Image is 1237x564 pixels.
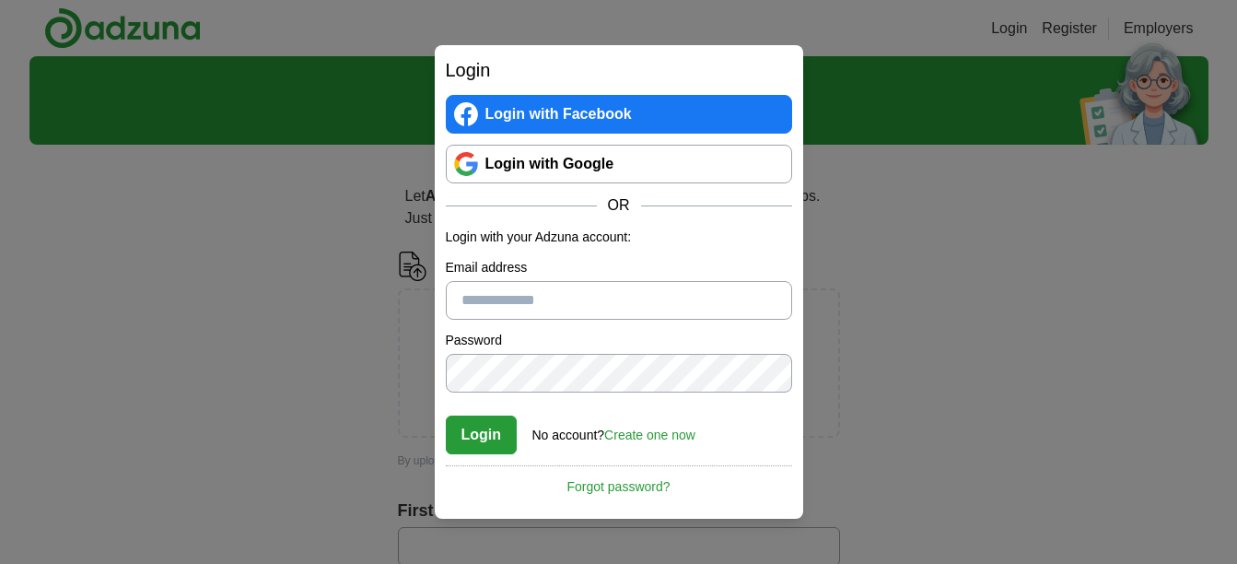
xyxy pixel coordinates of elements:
a: Login with Facebook [446,95,792,134]
a: Forgot password? [446,465,792,497]
button: Login [446,416,518,454]
h2: Login [446,56,792,84]
div: No account? [532,415,695,445]
a: Create one now [604,428,695,442]
label: Password [446,331,792,350]
a: Login with Google [446,145,792,183]
label: Email address [446,258,792,277]
span: OR [597,194,641,217]
p: Login with your Adzuna account: [446,228,792,247]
